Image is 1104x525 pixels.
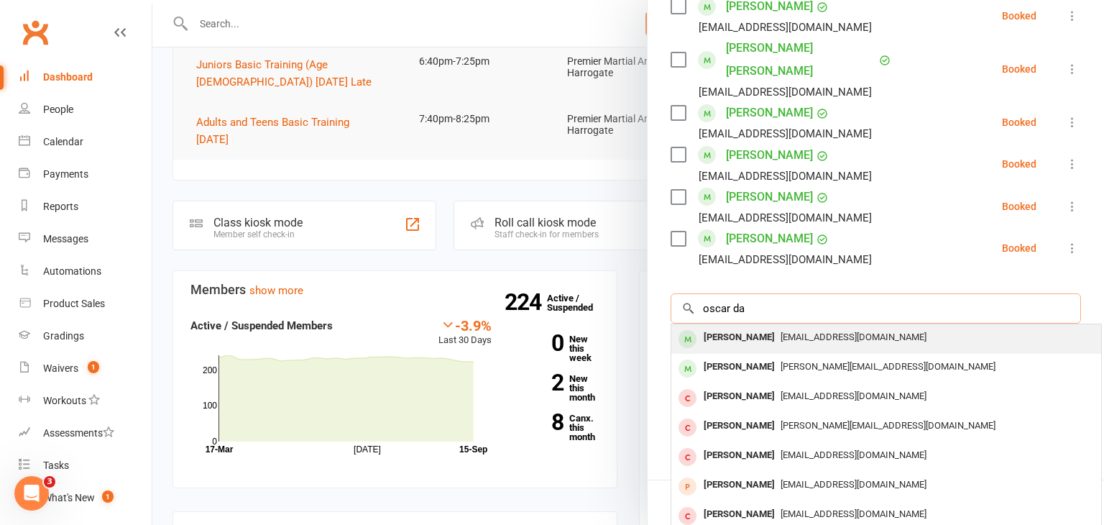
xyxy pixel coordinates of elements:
[19,417,152,449] a: Assessments
[102,490,114,503] span: 1
[43,362,78,374] div: Waivers
[88,361,99,373] span: 1
[43,233,88,245] div: Messages
[726,144,813,167] a: [PERSON_NAME]
[1002,159,1036,169] div: Booked
[44,476,55,488] span: 3
[678,389,696,407] div: member
[43,330,84,342] div: Gradings
[781,332,926,342] span: [EMAIL_ADDRESS][DOMAIN_NAME]
[19,158,152,191] a: Payments
[1002,11,1036,21] div: Booked
[699,83,872,101] div: [EMAIL_ADDRESS][DOMAIN_NAME]
[699,209,872,227] div: [EMAIL_ADDRESS][DOMAIN_NAME]
[678,448,696,466] div: member
[43,136,83,147] div: Calendar
[699,124,872,143] div: [EMAIL_ADDRESS][DOMAIN_NAME]
[19,320,152,352] a: Gradings
[781,508,926,519] span: [EMAIL_ADDRESS][DOMAIN_NAME]
[699,18,872,37] div: [EMAIL_ADDRESS][DOMAIN_NAME]
[678,330,696,348] div: member
[781,420,995,431] span: [PERSON_NAME][EMAIL_ADDRESS][DOMAIN_NAME]
[19,288,152,320] a: Product Sales
[678,507,696,525] div: member
[698,445,781,466] div: [PERSON_NAME]
[781,391,926,401] span: [EMAIL_ADDRESS][DOMAIN_NAME]
[678,419,696,437] div: member
[698,475,781,496] div: [PERSON_NAME]
[19,61,152,93] a: Dashboard
[1002,117,1036,127] div: Booked
[43,71,93,83] div: Dashboard
[698,327,781,348] div: [PERSON_NAME]
[43,104,73,115] div: People
[19,482,152,514] a: What's New1
[726,37,875,83] a: [PERSON_NAME] [PERSON_NAME]
[678,478,696,496] div: prospect
[43,168,88,180] div: Payments
[1002,64,1036,74] div: Booked
[781,361,995,372] span: [PERSON_NAME][EMAIL_ADDRESS][DOMAIN_NAME]
[671,293,1081,324] input: Search to add attendees
[726,227,813,250] a: [PERSON_NAME]
[781,479,926,490] span: [EMAIL_ADDRESS][DOMAIN_NAME]
[43,265,101,277] div: Automations
[19,223,152,255] a: Messages
[1002,201,1036,211] div: Booked
[43,460,69,471] div: Tasks
[698,504,781,525] div: [PERSON_NAME]
[19,385,152,417] a: Workouts
[699,167,872,186] div: [EMAIL_ADDRESS][DOMAIN_NAME]
[726,101,813,124] a: [PERSON_NAME]
[43,201,78,212] div: Reports
[19,93,152,126] a: People
[699,250,872,269] div: [EMAIL_ADDRESS][DOMAIN_NAME]
[19,449,152,482] a: Tasks
[781,449,926,460] span: [EMAIL_ADDRESS][DOMAIN_NAME]
[698,416,781,437] div: [PERSON_NAME]
[14,476,49,511] iframe: Intercom live chat
[1002,243,1036,253] div: Booked
[43,427,114,439] div: Assessments
[17,14,53,50] a: Clubworx
[19,126,152,158] a: Calendar
[43,395,86,406] div: Workouts
[19,255,152,288] a: Automations
[698,357,781,378] div: [PERSON_NAME]
[698,386,781,407] div: [PERSON_NAME]
[19,191,152,223] a: Reports
[19,352,152,385] a: Waivers 1
[43,298,105,309] div: Product Sales
[678,360,696,378] div: member
[726,186,813,209] a: [PERSON_NAME]
[43,492,95,503] div: What's New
